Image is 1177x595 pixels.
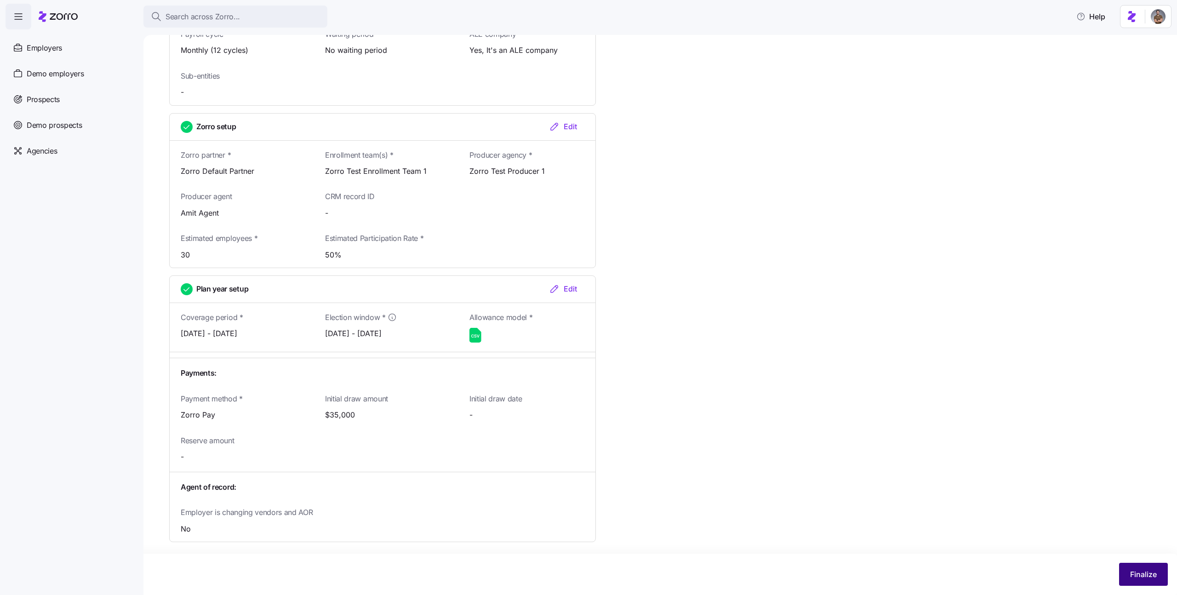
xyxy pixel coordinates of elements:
[469,149,532,161] span: Producer agency *
[181,393,243,405] span: Payment method *
[469,312,533,323] span: Allowance model *
[469,409,595,421] span: -
[181,481,236,493] span: Agent of record:
[469,393,522,405] span: Initial draw date
[1076,11,1105,22] span: Help
[325,191,375,202] span: CRM record ID
[325,207,595,219] span: -
[181,70,220,82] span: Sub-entities
[181,207,307,219] span: Amit Agent
[166,11,240,23] span: Search across Zorro...
[469,166,595,177] span: Zorro Test Producer 1
[1151,9,1166,24] img: 4405efb6-a4ff-4e3b-b971-a8a12b62b3ee-1719735568656.jpeg
[325,233,423,244] span: Estimated Participation Rate *
[1069,7,1113,26] button: Help
[325,166,451,177] span: Zorro Test Enrollment Team 1
[181,45,307,56] span: Monthly (12 cycles)
[181,507,313,518] span: Employer is changing vendors and AOR
[181,409,307,421] span: Zorro Pay
[325,409,451,421] span: $35,000
[181,435,234,446] span: Reserve amount
[6,35,136,61] a: Employers
[1119,563,1168,586] button: Finalize
[181,166,307,177] span: Zorro Default Partner
[469,45,595,56] span: Yes, It's an ALE company
[542,283,584,294] button: Edit
[181,149,231,161] span: Zorro partner *
[181,328,307,339] span: [DATE] - [DATE]
[181,249,307,261] span: 30
[196,283,248,295] span: Plan year setup
[196,121,236,132] span: Zorro setup
[27,42,62,54] span: Employers
[27,120,82,131] span: Demo prospects
[325,328,451,339] span: [DATE] - [DATE]
[6,86,136,112] a: Prospects
[6,61,136,86] a: Demo employers
[542,121,584,132] button: Edit
[27,68,84,80] span: Demo employers
[325,393,388,405] span: Initial draw amount
[181,367,217,379] span: Payments:
[325,149,394,161] span: Enrollment team(s) *
[325,249,451,261] span: 50%
[1130,569,1157,580] span: Finalize
[27,94,60,105] span: Prospects
[181,86,307,98] span: -
[143,6,327,28] button: Search across Zorro...
[181,451,307,463] span: -
[181,233,257,244] span: Estimated employees *
[325,312,386,323] span: Election window *
[549,283,577,294] div: Edit
[6,112,136,138] a: Demo prospects
[181,523,451,535] span: No
[6,138,136,164] a: Agencies
[549,121,577,132] div: Edit
[181,312,243,323] span: Coverage period *
[181,191,232,202] span: Producer agent
[27,145,57,157] span: Agencies
[325,45,451,56] span: No waiting period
